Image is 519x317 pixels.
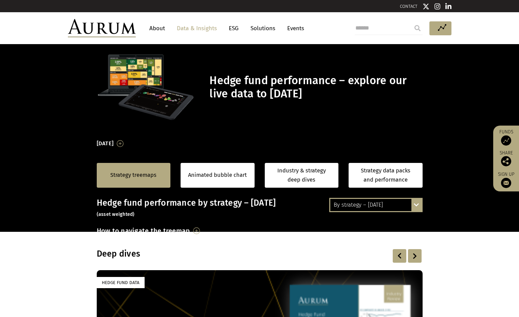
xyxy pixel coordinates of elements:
[110,171,156,180] a: Strategy treemaps
[330,199,422,211] div: By strategy – [DATE]
[434,3,441,10] img: Instagram icon
[501,135,511,146] img: Access Funds
[349,163,423,188] a: Strategy data packs and performance
[497,151,516,166] div: Share
[97,249,335,259] h3: Deep dives
[225,22,242,35] a: ESG
[501,178,511,188] img: Sign up to our newsletter
[97,198,423,218] h3: Hedge fund performance by strategy – [DATE]
[97,138,114,149] h3: [DATE]
[400,4,418,9] a: CONTACT
[97,277,145,288] div: Hedge Fund Data
[173,22,220,35] a: Data & Insights
[68,19,136,37] img: Aurum
[284,22,304,35] a: Events
[497,129,516,146] a: Funds
[97,225,190,237] h3: How to navigate the treemap
[423,3,429,10] img: Twitter icon
[445,3,451,10] img: Linkedin icon
[497,171,516,188] a: Sign up
[97,211,135,217] small: (asset weighted)
[247,22,279,35] a: Solutions
[265,163,339,188] a: Industry & strategy deep dives
[188,171,247,180] a: Animated bubble chart
[501,156,511,166] img: Share this post
[411,21,424,35] input: Submit
[209,74,421,100] h1: Hedge fund performance – explore our live data to [DATE]
[146,22,168,35] a: About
